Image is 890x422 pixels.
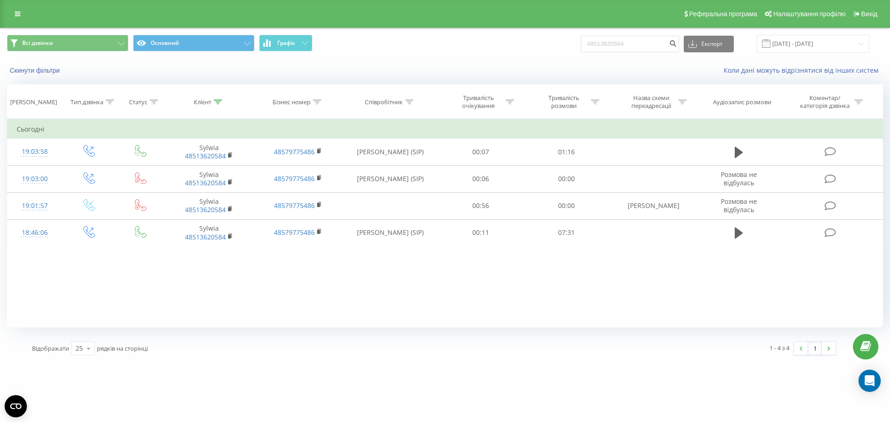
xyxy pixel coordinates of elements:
span: Графік [277,40,295,46]
td: [PERSON_NAME] (SIP) [342,139,438,165]
td: 01:16 [523,139,609,165]
div: Open Intercom Messenger [858,370,881,392]
div: Бізнес номер [273,98,311,106]
td: 00:56 [438,192,523,219]
span: Розмова не відбулась [721,197,757,214]
span: Відображати [32,344,69,353]
a: 48513620584 [185,151,226,160]
div: Тривалість очікування [454,94,503,110]
span: Налаштування профілю [773,10,845,18]
button: Основний [133,35,254,51]
a: 48579775486 [274,174,315,183]
button: Графік [259,35,312,51]
td: Sylwia [165,219,254,246]
div: Коментар/категорія дзвінка [798,94,852,110]
div: 19:01:57 [17,197,53,215]
td: 00:06 [438,165,523,192]
div: 1 - 4 з 4 [769,343,789,353]
div: Тривалість розмови [539,94,589,110]
a: Коли дані можуть відрізнятися вiд інших систем [724,66,883,75]
td: 07:31 [523,219,609,246]
span: Вихід [861,10,877,18]
button: Open CMP widget [5,395,27,417]
td: 00:00 [523,165,609,192]
td: 00:11 [438,219,523,246]
a: 48513620584 [185,178,226,187]
input: Пошук за номером [581,36,679,52]
div: 19:03:58 [17,143,53,161]
span: Реферальна програма [689,10,757,18]
td: [PERSON_NAME] [609,192,698,219]
div: Тип дзвінка [70,98,103,106]
a: 48579775486 [274,228,315,237]
td: [PERSON_NAME] (SIP) [342,219,438,246]
td: Sylwia [165,192,254,219]
button: Скинути фільтри [7,66,64,75]
button: Експорт [684,36,734,52]
div: Назва схеми переадресації [626,94,676,110]
span: Розмова не відбулась [721,170,757,187]
a: 1 [808,342,822,355]
a: 48513620584 [185,233,226,241]
td: 00:00 [523,192,609,219]
td: 00:07 [438,139,523,165]
div: 25 [76,344,83,353]
span: Всі дзвінки [22,39,53,47]
button: Всі дзвінки [7,35,128,51]
div: 19:03:00 [17,170,53,188]
td: Sylwia [165,165,254,192]
div: Клієнт [194,98,211,106]
div: [PERSON_NAME] [10,98,57,106]
div: Статус [129,98,147,106]
td: Sylwia [165,139,254,165]
a: 48579775486 [274,147,315,156]
td: Сьогодні [7,120,883,139]
a: 48513620584 [185,205,226,214]
td: [PERSON_NAME] (SIP) [342,165,438,192]
div: Співробітник [365,98,403,106]
a: 48579775486 [274,201,315,210]
span: рядків на сторінці [97,344,148,353]
div: Аудіозапис розмови [713,98,771,106]
div: 18:46:06 [17,224,53,242]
